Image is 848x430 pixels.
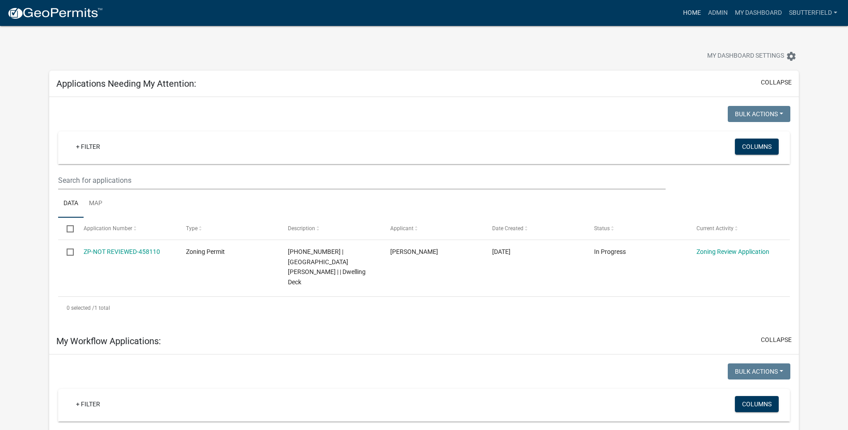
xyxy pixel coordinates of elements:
span: Application Number [84,225,132,232]
datatable-header-cell: Application Number [75,218,177,239]
datatable-header-cell: Description [279,218,381,239]
button: Bulk Actions [728,106,790,122]
span: Status [594,225,610,232]
span: Zoning Permit [186,248,225,255]
a: Data [58,190,84,218]
button: Bulk Actions [728,363,790,379]
h5: My Workflow Applications: [56,336,161,346]
a: ZP-NOT REVIEWED-458110 [84,248,160,255]
i: settings [786,51,797,62]
button: My Dashboard Settingssettings [700,47,804,65]
a: Admin [705,4,731,21]
span: Type [186,225,198,232]
a: + Filter [69,396,107,412]
span: 0 selected / [67,305,94,311]
a: Map [84,190,108,218]
a: Zoning Review Application [696,248,769,255]
h5: Applications Needing My Attention: [56,78,196,89]
datatable-header-cell: Select [58,218,75,239]
div: collapse [49,97,799,328]
button: collapse [761,335,792,345]
button: Columns [735,396,779,412]
span: Robert Mesedahl [390,248,438,255]
button: collapse [761,78,792,87]
span: My Dashboard Settings [707,51,784,62]
span: In Progress [594,248,626,255]
a: + Filter [69,139,107,155]
a: My Dashboard [731,4,785,21]
datatable-header-cell: Type [177,218,279,239]
div: 1 total [58,297,790,319]
span: 08/01/2025 [492,248,510,255]
datatable-header-cell: Date Created [484,218,586,239]
span: Applicant [390,225,413,232]
button: Columns [735,139,779,155]
input: Search for applications [58,171,666,190]
datatable-header-cell: Current Activity [688,218,789,239]
span: 78-020-7263 | SCHONEBERGER, HANNAH | | Dwelling Deck [288,248,366,286]
a: Home [679,4,705,21]
span: Current Activity [696,225,734,232]
span: Description [288,225,315,232]
datatable-header-cell: Status [586,218,688,239]
span: Date Created [492,225,523,232]
a: Sbutterfield [785,4,841,21]
datatable-header-cell: Applicant [381,218,483,239]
